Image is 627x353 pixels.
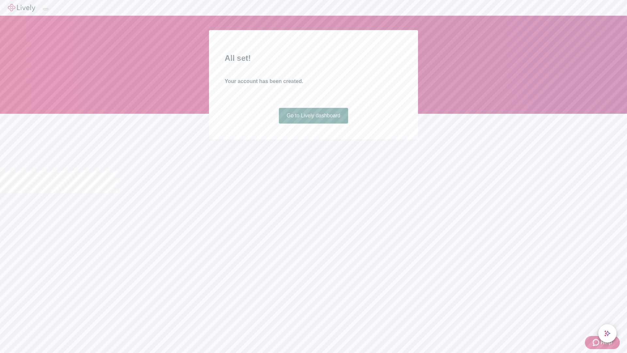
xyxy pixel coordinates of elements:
[43,8,48,10] button: Log out
[8,4,35,12] img: Lively
[585,336,620,349] button: Zendesk support iconHelp
[225,52,402,64] h2: All set!
[593,339,601,346] svg: Zendesk support icon
[598,324,617,343] button: chat
[604,330,611,337] svg: Lively AI Assistant
[279,108,348,124] a: Go to Lively dashboard
[225,77,402,85] h4: Your account has been created.
[601,339,612,346] span: Help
